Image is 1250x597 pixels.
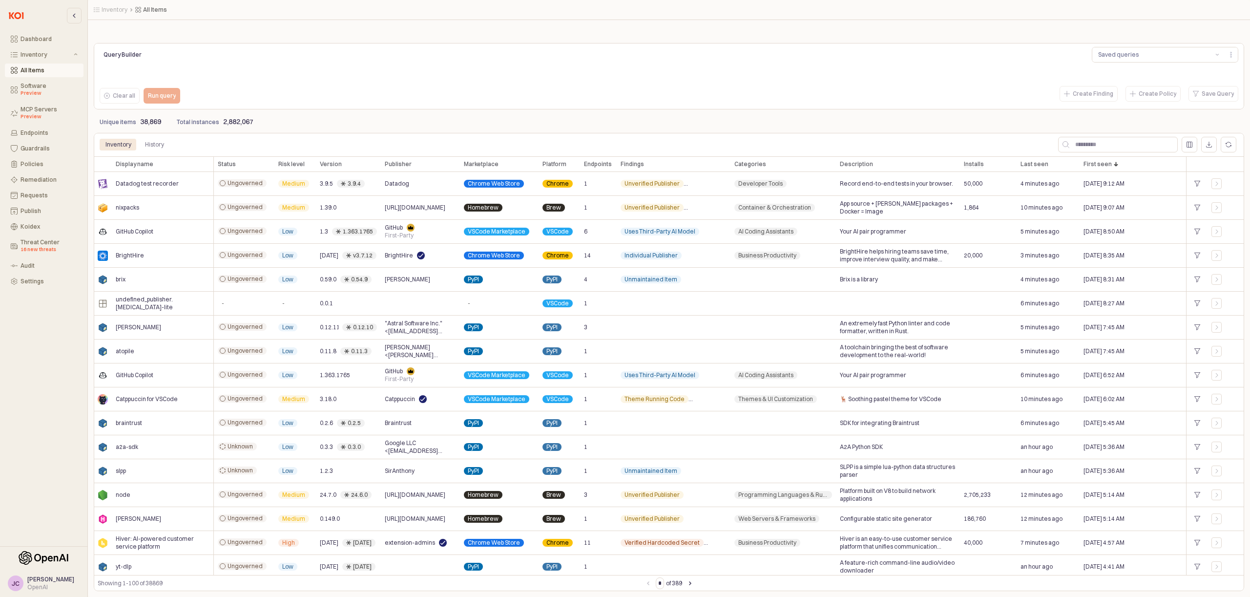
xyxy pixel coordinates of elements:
[840,248,956,263] span: BrightHire helps hiring teams save time, improve interview quality, and make better, faster hirin...
[5,259,83,273] button: Audit
[625,180,680,188] span: Unverified Publisher
[468,180,520,188] span: Chrome Web Store
[348,443,361,451] div: 0.3.0
[320,419,333,427] span: 0.2.6
[1190,201,1204,214] div: +
[840,160,873,168] span: Description
[148,92,176,100] p: Run query
[1092,47,1211,62] button: Saved queries
[116,228,153,235] span: GitHub Copilot
[1021,299,1059,307] span: 6 minutes ago
[351,276,368,283] div: 0.54.9
[464,160,499,168] span: Marketplace
[684,577,696,589] button: Next page
[282,180,305,188] span: Medium
[105,139,131,150] div: Inventory
[320,276,336,283] span: 0.59.0
[385,439,456,455] span: Google LLC <[EMAIL_ADDRESS][DOMAIN_NAME]>
[625,395,685,403] span: Theme Running Code
[385,232,414,239] span: First-Party
[546,252,569,259] span: Chrome
[228,371,263,379] span: Ungoverned
[738,180,783,188] span: Developer Tools
[666,578,682,588] label: of 389
[320,228,328,235] span: 1.364.0
[282,419,293,427] span: Low
[228,179,263,187] span: Ungoverned
[1060,86,1118,102] button: Create Finding
[8,576,23,591] button: JC
[468,299,470,307] span: -
[100,88,140,104] button: Clear all
[353,323,373,331] div: 0.12.10
[468,228,525,235] span: VSCode Marketplace
[625,252,678,259] span: Individual Publisher
[116,467,126,475] span: slpp
[1190,560,1204,573] div: +
[228,514,263,522] span: Ungoverned
[468,491,499,499] span: Homebrew
[1021,467,1053,475] span: an hour ago
[116,204,139,212] span: nixpacks
[840,443,883,451] span: A2A Python SDK
[1190,297,1204,310] div: +
[5,220,83,234] button: Koidex
[116,515,161,523] span: [PERSON_NAME]
[468,371,525,379] span: VSCode Marketplace
[21,278,78,285] div: Settings
[546,204,561,212] span: Brew
[468,323,479,331] span: PyPI
[21,89,78,97] div: Preview
[116,491,130,499] span: node
[98,578,642,588] div: Showing 1-100 of 38869
[282,347,293,355] span: Low
[104,50,229,59] p: Query Builder
[468,443,479,451] span: PyPI
[1083,347,1125,355] span: [DATE] 7:45 AM
[621,160,644,168] span: Findings
[738,491,828,499] span: Programming Languages & Runtimes
[734,160,766,168] span: Categories
[5,64,83,77] button: All Items
[1190,225,1204,238] div: +
[840,419,919,427] span: SDK for integrating Braintrust
[282,323,293,331] span: Low
[385,252,413,259] span: BrightHire
[546,299,569,307] span: VSCode
[320,204,336,212] span: 1.39.0
[694,395,729,403] span: File Creation
[840,535,956,551] span: Hiver is an easy-to-use customer service platform that unifies communication channels, apps, and ...
[1098,50,1139,60] div: Saved queries
[964,180,982,188] span: 50,000
[546,443,558,451] span: PyPI
[468,347,479,355] span: PyPI
[738,252,796,259] span: Business Productivity
[116,535,209,551] span: Hiver: AI-powered customer service platform
[964,491,991,499] span: 2,705,233
[584,323,587,331] span: 3
[385,204,445,212] span: [URL][DOMAIN_NAME]
[468,276,479,283] span: PyPI
[1083,252,1125,259] span: [DATE] 8:35 AM
[584,347,587,355] span: 1
[5,235,83,257] button: Threat Center
[228,347,263,355] span: Ungoverned
[21,113,78,121] div: Preview
[5,275,83,288] button: Settings
[1083,299,1125,307] span: [DATE] 8:27 AM
[21,192,78,199] div: Requests
[1021,395,1062,403] span: 10 minutes ago
[625,204,680,212] span: Unverified Publisher
[1190,273,1204,286] div: +
[1188,86,1238,102] button: Save Query
[228,275,263,283] span: Ungoverned
[21,208,78,214] div: Publish
[964,204,979,212] span: 1,864
[228,395,263,403] span: Ungoverned
[21,161,78,168] div: Policies
[689,180,737,188] span: Obfuscated code
[116,443,138,451] span: a2a-sdk
[840,320,956,335] span: An extremely fast Python linter and code formatter, written in Rust.
[116,160,153,168] span: Display name
[1083,228,1125,235] span: [DATE] 8:50 AM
